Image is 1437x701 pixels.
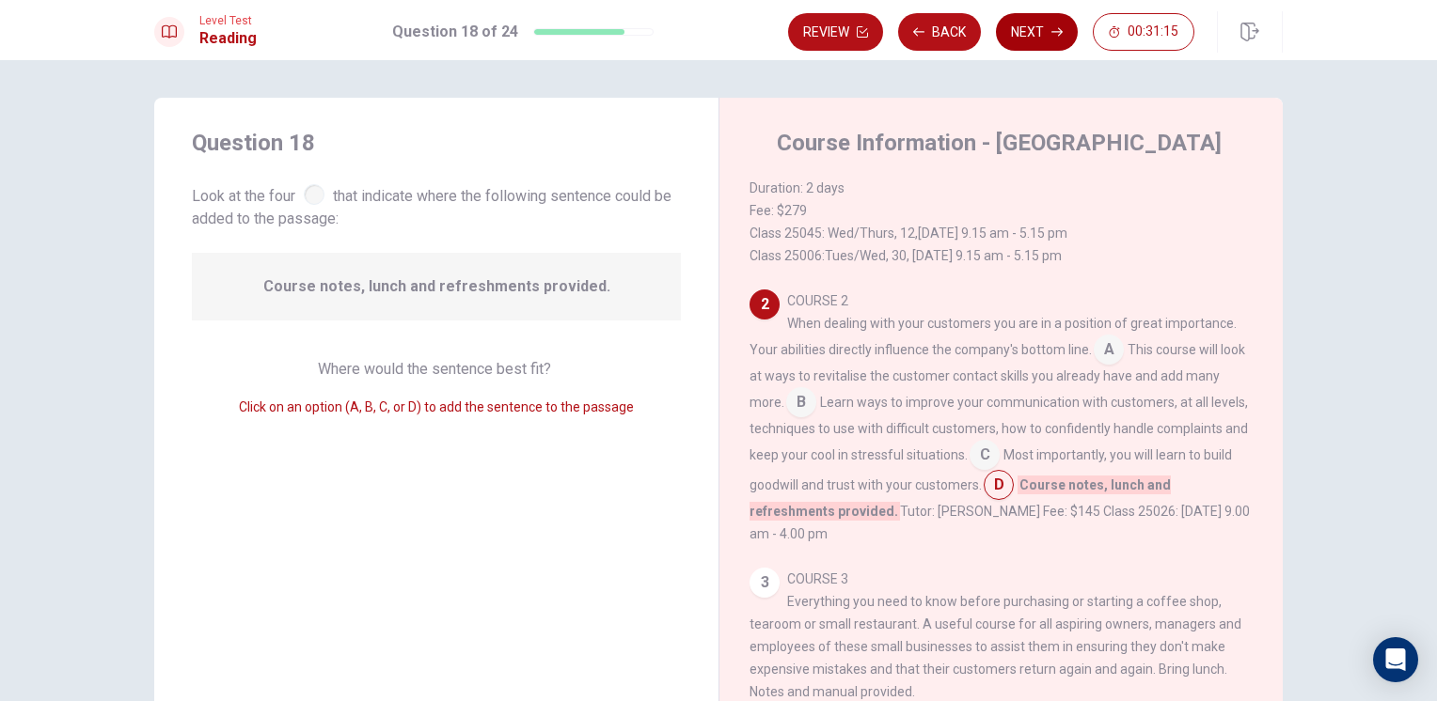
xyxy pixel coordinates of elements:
[199,27,257,50] h1: Reading
[1128,24,1178,39] span: 00:31:15
[199,14,257,27] span: Level Test
[750,504,1250,541] span: Tutor: [PERSON_NAME] Fee: $145 Class 25026: [DATE] 9.00 am - 4.00 pm
[392,21,518,43] h1: Question 18 of 24
[750,568,780,598] div: 3
[898,13,981,51] button: Back
[970,440,1000,470] span: C
[750,342,1245,410] span: This course will look at ways to revitalise the customer contact skills you already have and add ...
[192,128,681,158] h4: Question 18
[984,470,1014,500] span: D
[750,395,1248,462] span: Learn ways to improve your communication with customers, at all levels, techniques to use with di...
[192,180,681,230] span: Look at the four that indicate where the following sentence could be added to the passage:
[1373,637,1418,682] div: Open Intercom Messenger
[1094,335,1124,365] span: A
[1093,13,1194,51] button: 00:31:15
[786,387,816,417] span: B
[777,128,1222,158] h4: Course Information - [GEOGRAPHIC_DATA]
[263,275,610,298] span: Course notes, lunch and refreshments provided.
[788,13,883,51] button: Review
[239,399,634,414] span: Click on an option (A, B, C, or D) to add the sentence to the passage
[996,13,1078,51] button: Next
[750,289,780,319] div: 2
[318,360,555,378] span: Where would the sentence best fit?
[750,293,1237,357] span: COURSE 2 When dealing with your customers you are in a position of great importance. Your abiliti...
